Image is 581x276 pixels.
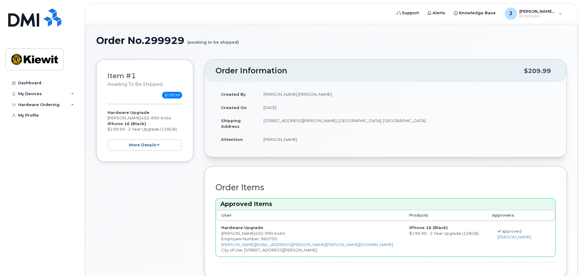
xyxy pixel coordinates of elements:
[258,101,556,114] td: [DATE]
[221,92,246,97] strong: Created By
[159,115,172,120] span: 6464
[216,183,556,192] h2: Order Items
[162,92,182,98] span: $199.99
[487,210,544,221] th: Approvers
[107,121,146,126] strong: iPhone 16 (Black)
[221,137,243,142] strong: Attention
[221,105,247,110] strong: Created On
[216,67,524,75] h2: Order Information
[96,35,567,46] h1: Order No.299929
[258,133,556,146] td: [PERSON_NAME]
[409,225,448,230] strong: iPhone 16 (Black)
[404,210,487,221] th: Products
[258,88,556,101] td: [PERSON_NAME].[PERSON_NAME]
[216,221,404,257] td: [PERSON_NAME] City of Use: [STREET_ADDRESS][PERSON_NAME]
[107,110,149,115] strong: Hardware Upgrade
[524,65,551,77] div: $209.99
[502,229,522,234] span: approved
[404,221,487,257] td: $199.99 - 2 Year Upgrade (128GB)
[107,81,162,87] small: awaiting to be shipped
[107,72,162,88] h3: Item #1
[149,115,159,120] span: 990
[221,242,393,247] a: [PERSON_NAME][EMAIL_ADDRESS][PERSON_NAME][PERSON_NAME][DOMAIN_NAME]
[221,118,241,129] strong: Shipping Address
[187,35,239,45] small: (awaiting to be shipped)
[107,110,182,151] div: [PERSON_NAME] $199.99 - 2 Year Upgrade (128GB)
[221,236,277,241] span: Employee Number: 960705
[141,115,172,120] span: 402
[255,231,285,236] span: 402
[221,225,263,230] strong: Hardware Upgrade
[216,210,404,221] th: User
[258,114,556,133] td: [STREET_ADDRESS][PERSON_NAME], [GEOGRAPHIC_DATA], [GEOGRAPHIC_DATA]
[498,234,531,239] a: [PERSON_NAME]
[107,139,182,151] button: more details
[220,200,551,208] h3: Approved Items
[263,231,273,236] span: 990
[273,231,285,236] span: 6464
